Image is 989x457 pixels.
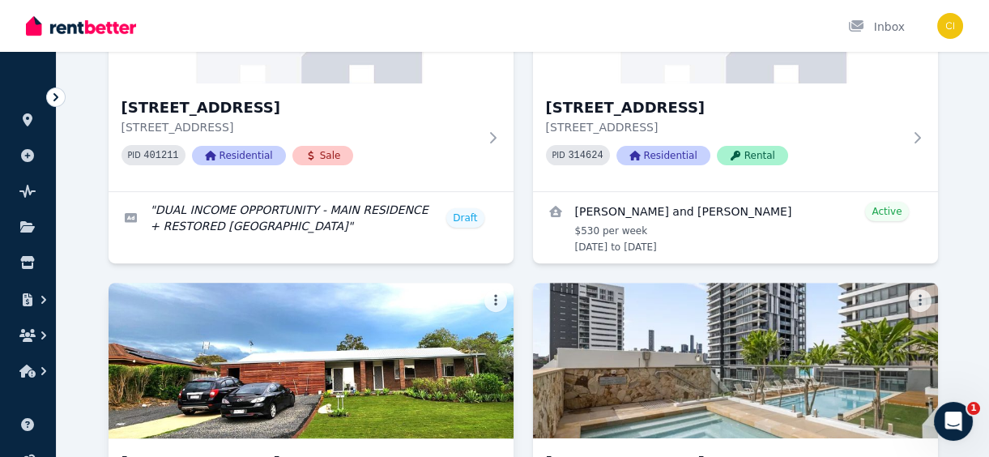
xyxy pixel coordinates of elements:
[109,192,514,247] a: Edit listing: DUAL INCOME OPPORTUNITY - MAIN RESIDENCE + RESTORED GRANNY FLAT
[143,150,178,161] code: 401211
[26,14,136,38] img: RentBetter
[121,96,478,119] h3: [STREET_ADDRESS]
[848,19,905,35] div: Inbox
[121,119,478,135] p: [STREET_ADDRESS]
[552,151,565,160] small: PID
[98,279,523,442] img: 55A Hunter Street, Gatton
[128,151,141,160] small: PID
[292,146,354,165] span: Sale
[484,289,507,312] button: More options
[937,13,963,39] img: Christopher Isaac
[934,402,973,441] iframe: Intercom live chat
[568,150,603,161] code: 314624
[533,283,938,438] img: 2203/55 Railway Terrace, Milton
[546,119,902,135] p: [STREET_ADDRESS]
[909,289,931,312] button: More options
[616,146,710,165] span: Residential
[192,146,286,165] span: Residential
[533,192,938,263] a: View details for Ravi and Urja Patel
[967,402,980,415] span: 1
[717,146,788,165] span: Rental
[546,96,902,119] h3: [STREET_ADDRESS]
